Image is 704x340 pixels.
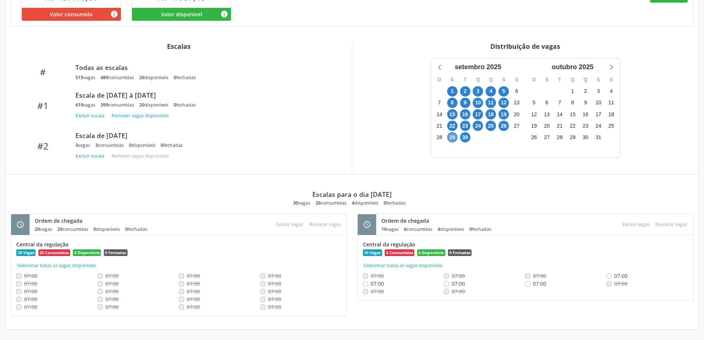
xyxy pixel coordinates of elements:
[404,226,407,232] span: 6
[592,74,605,85] div: S
[174,102,196,108] div: fechadas
[385,249,414,256] span: 6 Consumidas
[16,100,70,111] div: #1
[161,142,163,148] span: 0
[129,142,156,148] div: disponíveis
[161,142,183,148] div: fechadas
[16,67,70,77] div: #
[434,132,445,142] span: domingo, 28 de setembro de 2025
[11,42,347,50] div: Escalas
[268,272,281,279] span: Não é possivel realocar uma vaga consumida
[105,296,119,303] span: Não é possivel realocar uma vaga consumida
[174,102,176,108] span: 0
[606,121,616,131] span: sábado, 25 de outubro de 2025
[316,200,347,206] div: consumidas
[220,10,228,18] i: Valor disponível para agendamentos feitos para este serviço
[438,226,440,232] span: 4
[473,86,483,97] span: quarta-feira, 3 de setembro de 2025
[93,226,96,232] span: 0
[511,98,522,108] span: sábado, 13 de setembro de 2025
[35,217,153,225] div: Ordem de chegada
[567,109,578,119] span: quarta-feira, 15 de outubro de 2025
[109,111,172,121] button: Remover vagas disponíveis
[381,226,387,232] span: 10
[447,121,458,131] span: segunda-feira, 22 de setembro de 2025
[511,109,522,119] span: sábado, 20 de setembro de 2025
[593,132,603,142] span: sexta-feira, 31 de outubro de 2025
[486,109,496,119] span: quinta-feira, 18 de setembro de 2025
[187,303,200,310] span: Não é possivel realocar uma vaga consumida
[460,86,470,97] span: terça-feira, 2 de setembro de 2025
[93,226,120,232] div: disponíveis
[605,74,618,85] div: S
[312,190,392,198] div: Escalas para o dia [DATE]
[384,200,406,206] div: fechadas
[460,109,470,119] span: terça-feira, 16 de setembro de 2025
[555,98,565,108] span: terça-feira, 7 de outubro de 2025
[139,102,144,108] span: 20
[75,142,78,148] span: 3
[593,109,603,119] span: sexta-feira, 17 de outubro de 2025
[75,91,336,99] div: Escala de [DATE] à [DATE]
[452,288,465,295] span: Não é possivel realocar uma vaga consumida
[593,98,603,108] span: sexta-feira, 10 de outubro de 2025
[540,74,553,85] div: S
[371,272,384,279] span: Não é possivel realocar uma vaga consumida
[306,219,344,229] div: Escolha as vagas para realocar
[511,86,522,97] span: sábado, 6 de setembro de 2025
[606,86,616,97] span: sábado, 4 de outubro de 2025
[139,74,144,81] span: 26
[542,98,552,108] span: segunda-feira, 6 de outubro de 2025
[447,132,458,142] span: segunda-feira, 29 de setembro de 2025
[73,249,101,256] span: 0 Disponíveis
[16,221,24,229] i: schedule
[460,121,470,131] span: terça-feira, 23 de setembro de 2025
[614,280,628,287] span: Não é possivel realocar uma vaga consumida
[35,226,40,232] span: 20
[553,74,566,85] div: T
[363,240,688,248] div: Central da regulação
[484,74,497,85] div: Q
[529,132,539,142] span: domingo, 26 de outubro de 2025
[16,262,96,269] button: Selecionar todas as vagas disponíveis
[24,280,37,287] span: Não é possivel realocar uma vaga consumida
[567,121,578,131] span: quarta-feira, 22 de outubro de 2025
[24,296,37,303] span: Não é possivel realocar uma vaga consumida
[499,98,509,108] span: sexta-feira, 12 de setembro de 2025
[469,226,472,232] span: 0
[16,141,70,151] div: #2
[555,109,565,119] span: terça-feira, 14 de outubro de 2025
[452,62,504,72] div: setembro 2025
[38,249,70,256] span: 20 Consumidas
[363,262,443,269] button: Selecionar todas as vagas disponíveis
[567,98,578,108] span: quarta-feira, 8 de outubro de 2025
[174,74,196,81] div: fechadas
[447,86,458,97] span: segunda-feira, 1 de setembro de 2025
[549,62,596,72] div: outubro 2025
[593,121,603,131] span: sexta-feira, 24 de outubro de 2025
[316,200,321,206] span: 26
[580,86,591,97] span: quinta-feira, 2 de outubro de 2025
[542,109,552,119] span: segunda-feira, 13 de outubro de 2025
[653,219,690,229] div: Escolha as vagas para realocar
[606,109,616,119] span: sábado, 18 de outubro de 2025
[352,200,354,206] span: 4
[579,74,592,85] div: Q
[384,200,386,206] span: 0
[273,219,306,229] div: Escolha as vagas para excluir
[486,86,496,97] span: quinta-feira, 4 de setembro de 2025
[371,280,384,287] span: 07:00
[614,272,628,279] span: 07:00
[434,121,445,131] span: domingo, 21 de setembro de 2025
[533,280,546,287] span: 07:00
[129,142,132,148] span: 0
[606,98,616,108] span: sábado, 11 de outubro de 2025
[446,74,459,85] div: S
[447,109,458,119] span: segunda-feira, 15 de setembro de 2025
[417,249,445,256] span: 4 Disponíveis
[35,226,52,232] div: vagas
[566,74,579,85] div: Q
[187,280,200,287] span: Não é possivel realocar uma vaga consumida
[139,74,169,81] div: disponíveis
[95,142,98,148] span: 3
